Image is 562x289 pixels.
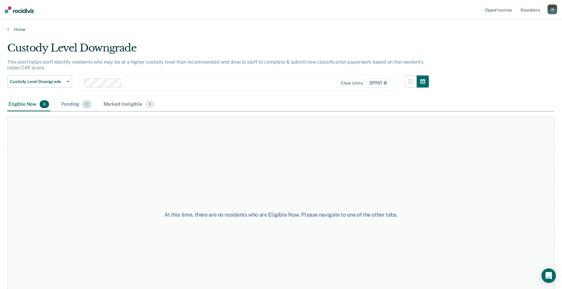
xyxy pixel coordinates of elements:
[10,79,64,84] span: Custody Level Downgrade
[60,98,92,111] div: Pending1
[102,98,156,111] div: Marked Ineligible0
[547,5,557,14] button: JB
[144,211,418,218] div: At this time, there are no residents who are Eligible Now. Please navigate to one of the other tabs.
[7,75,72,88] button: Custody Level Downgrade
[341,81,363,86] div: Clear units
[145,100,155,108] span: 0
[547,5,557,14] div: J B
[365,78,391,88] span: SPND
[7,27,555,32] a: Home
[40,100,49,108] span: 0
[7,59,423,71] p: This alert helps staff identify residents who may be at a higher custody level than recommended a...
[5,6,34,13] img: Recidiviz
[7,98,50,111] div: Eligible Now0
[82,100,91,108] span: 1
[541,268,556,283] div: Open Intercom Messenger
[7,42,429,59] div: Custody Level Downgrade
